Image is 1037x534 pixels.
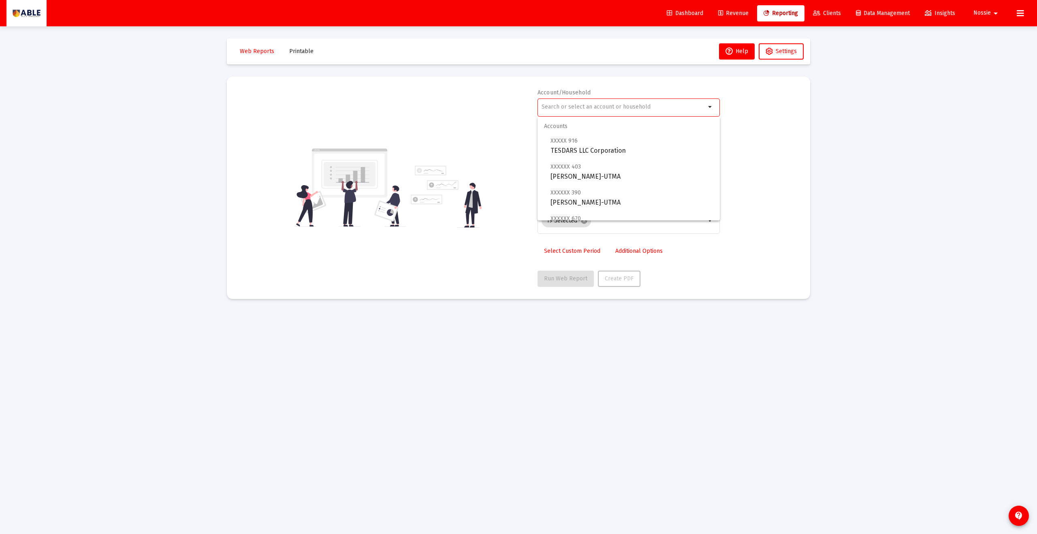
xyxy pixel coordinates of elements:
span: Select Custom Period [544,248,600,254]
span: XXXXXX 670 [551,215,581,222]
button: Run Web Report [538,271,594,287]
span: XXXXXX 390 [551,189,581,196]
span: TESDARS LLC Corporation [551,136,713,156]
mat-icon: arrow_drop_down [706,102,715,112]
a: Insights [918,5,962,21]
a: Clients [807,5,847,21]
span: Dashboard [667,10,703,17]
img: reporting-alt [411,166,482,228]
button: Settings [759,43,804,60]
button: Nossie [964,5,1010,21]
mat-icon: arrow_drop_down [991,5,1001,21]
img: Dashboard [13,5,41,21]
span: Accounts [538,117,720,136]
span: Web Reports [240,48,274,55]
a: Data Management [849,5,916,21]
span: Settings [776,48,797,55]
a: Reporting [757,5,804,21]
span: [PERSON_NAME]-UTMA [551,214,713,233]
img: reporting [294,147,406,228]
span: XXXXX 916 [551,137,578,144]
button: Printable [283,43,320,60]
span: Create PDF [605,275,634,282]
mat-chip-list: Selection [542,213,706,229]
span: Clients [813,10,841,17]
span: Revenue [718,10,749,17]
input: Search or select an account or household [542,104,706,110]
span: [PERSON_NAME]-UTMA [551,188,713,207]
span: Printable [289,48,314,55]
label: Account/Household [538,89,591,96]
span: Data Management [856,10,910,17]
span: XXXXXX 403 [551,163,581,170]
button: Help [719,43,755,60]
button: Web Reports [233,43,281,60]
span: Additional Options [615,248,663,254]
a: Dashboard [660,5,710,21]
span: Nossie [973,10,991,17]
span: Help [725,48,748,55]
mat-icon: cancel [580,217,588,224]
mat-chip: 19 Selected [542,214,591,227]
button: Create PDF [598,271,640,287]
mat-icon: contact_support [1014,511,1024,521]
mat-icon: arrow_drop_down [706,216,715,226]
span: Insights [925,10,955,17]
a: Revenue [712,5,755,21]
span: Run Web Report [544,275,587,282]
span: Reporting [764,10,798,17]
span: [PERSON_NAME]-UTMA [551,162,713,182]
